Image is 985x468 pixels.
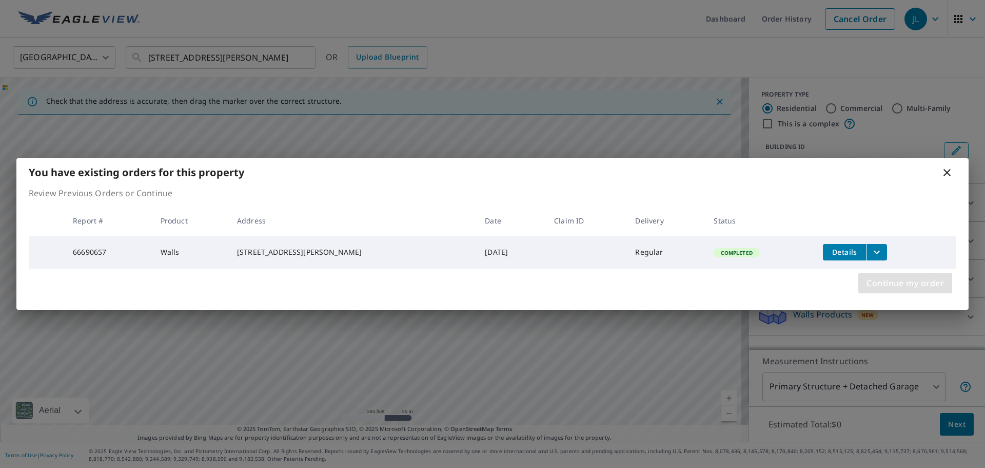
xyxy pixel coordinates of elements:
b: You have existing orders for this property [29,165,244,179]
td: Walls [152,236,229,269]
button: detailsBtn-66690657 [823,244,866,260]
td: [DATE] [477,236,546,269]
th: Product [152,205,229,236]
td: 66690657 [65,236,152,269]
span: Details [829,247,860,257]
span: Continue my order [866,276,944,290]
button: filesDropdownBtn-66690657 [866,244,887,260]
th: Delivery [627,205,705,236]
div: [STREET_ADDRESS][PERSON_NAME] [237,247,468,257]
th: Report # [65,205,152,236]
span: Completed [715,249,758,256]
button: Continue my order [858,273,952,293]
th: Address [229,205,477,236]
th: Status [705,205,815,236]
p: Review Previous Orders or Continue [29,187,956,199]
th: Claim ID [546,205,627,236]
th: Date [477,205,546,236]
td: Regular [627,236,705,269]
